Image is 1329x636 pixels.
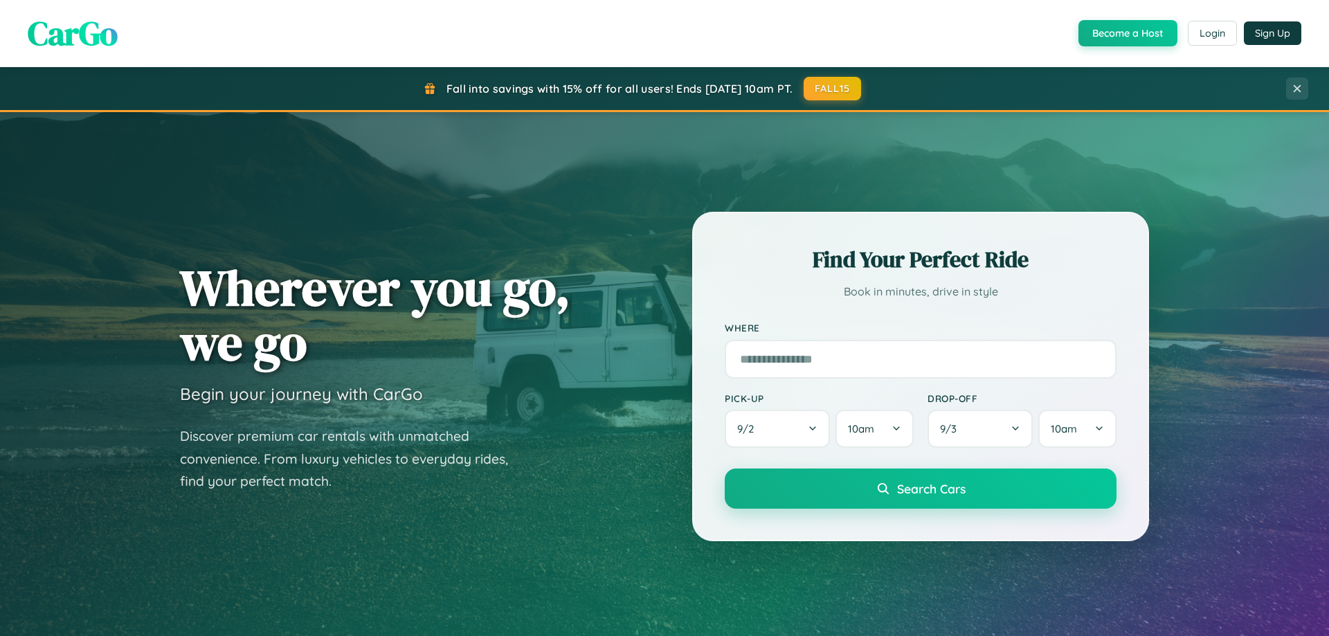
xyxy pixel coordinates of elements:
[28,10,118,56] span: CarGo
[1051,422,1077,435] span: 10am
[725,392,914,404] label: Pick-up
[180,260,570,370] h1: Wherever you go, we go
[928,392,1116,404] label: Drop-off
[180,425,526,493] p: Discover premium car rentals with unmatched convenience. From luxury vehicles to everyday rides, ...
[897,481,966,496] span: Search Cars
[848,422,874,435] span: 10am
[180,383,423,404] h3: Begin your journey with CarGo
[1078,20,1177,46] button: Become a Host
[940,422,964,435] span: 9 / 3
[725,469,1116,509] button: Search Cars
[1188,21,1237,46] button: Login
[1244,21,1301,45] button: Sign Up
[725,410,830,448] button: 9/2
[725,244,1116,275] h2: Find Your Perfect Ride
[737,422,761,435] span: 9 / 2
[446,82,793,96] span: Fall into savings with 15% off for all users! Ends [DATE] 10am PT.
[1038,410,1116,448] button: 10am
[928,410,1033,448] button: 9/3
[725,282,1116,302] p: Book in minutes, drive in style
[725,322,1116,334] label: Where
[835,410,914,448] button: 10am
[804,77,862,100] button: FALL15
